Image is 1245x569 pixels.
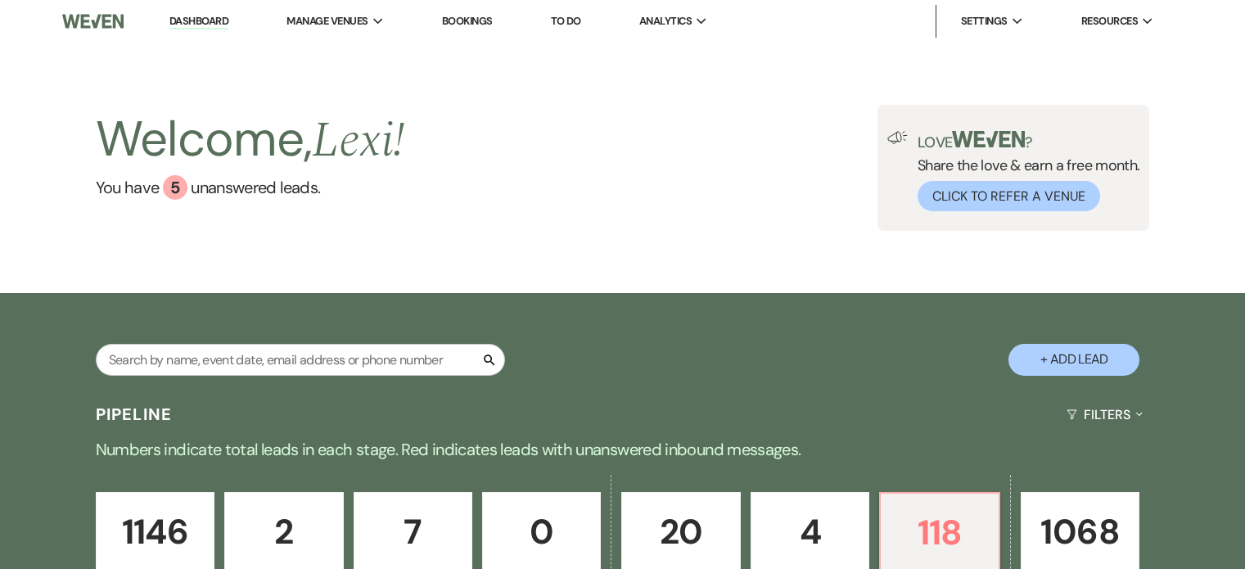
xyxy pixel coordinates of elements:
[1060,393,1149,436] button: Filters
[96,175,405,200] a: You have 5 unanswered leads.
[551,14,581,28] a: To Do
[96,403,173,426] h3: Pipeline
[908,131,1140,211] div: Share the love & earn a free month.
[639,13,692,29] span: Analytics
[1008,344,1139,376] button: + Add Lead
[918,131,1140,150] p: Love ?
[96,105,405,175] h2: Welcome,
[286,13,368,29] span: Manage Venues
[961,13,1008,29] span: Settings
[364,504,462,559] p: 7
[312,103,404,178] span: Lexi !
[235,504,332,559] p: 2
[1081,13,1138,29] span: Resources
[34,436,1212,463] p: Numbers indicate total leads in each stage. Red indicates leads with unanswered inbound messages.
[106,504,204,559] p: 1146
[918,181,1100,211] button: Click to Refer a Venue
[163,175,187,200] div: 5
[493,504,590,559] p: 0
[632,504,729,559] p: 20
[1031,504,1129,559] p: 1068
[952,131,1025,147] img: weven-logo-green.svg
[96,344,505,376] input: Search by name, event date, email address or phone number
[761,504,859,559] p: 4
[442,14,493,28] a: Bookings
[62,4,124,38] img: Weven Logo
[891,505,988,560] p: 118
[169,14,228,29] a: Dashboard
[887,131,908,144] img: loud-speaker-illustration.svg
